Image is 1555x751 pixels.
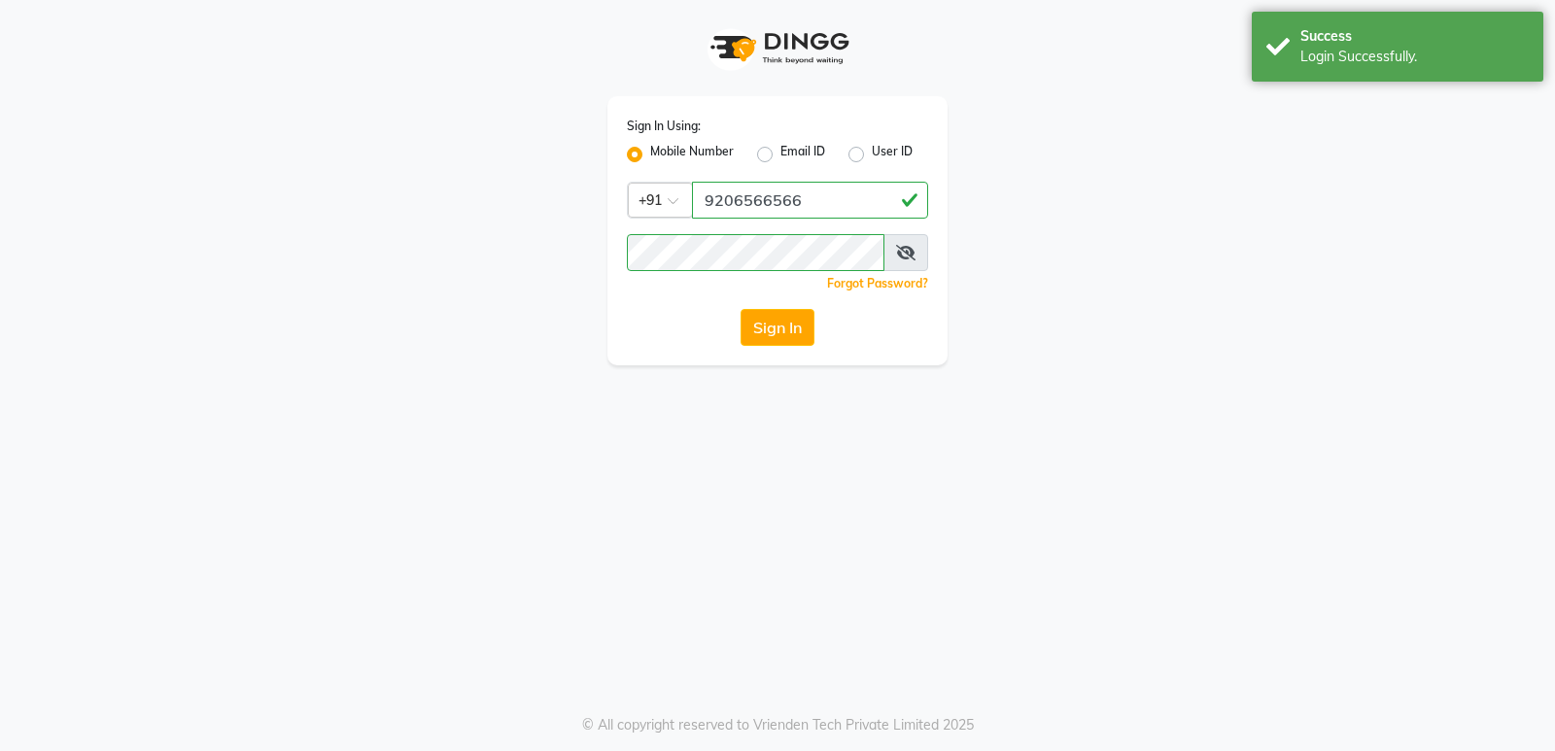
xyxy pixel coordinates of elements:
[741,309,814,346] button: Sign In
[700,19,855,77] img: logo1.svg
[627,234,884,271] input: Username
[627,118,701,135] label: Sign In Using:
[780,143,825,166] label: Email ID
[1300,26,1529,47] div: Success
[1300,47,1529,67] div: Login Successfully.
[872,143,913,166] label: User ID
[827,276,928,290] a: Forgot Password?
[650,143,734,166] label: Mobile Number
[692,182,928,219] input: Username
